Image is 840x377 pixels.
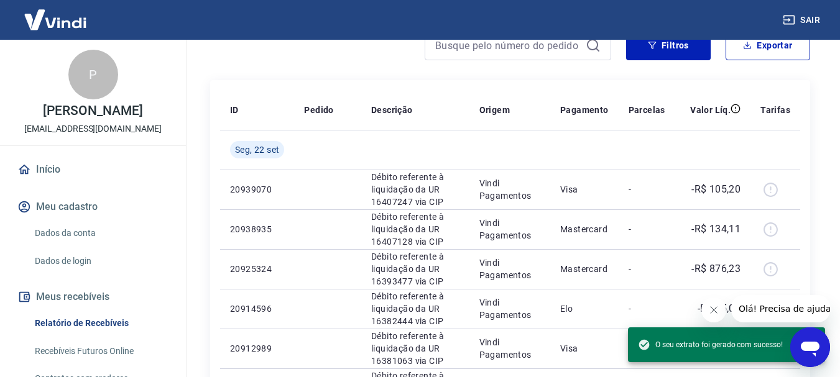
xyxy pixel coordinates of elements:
p: -R$ 876,23 [691,261,741,276]
p: - [629,263,665,275]
span: Seg, 22 set [235,143,279,156]
p: - [629,223,665,235]
a: Dados da conta [30,220,171,246]
iframe: Mensagem da empresa [731,295,830,322]
p: 20939070 [230,183,284,196]
a: Recebíveis Futuros Online [30,338,171,364]
button: Meu cadastro [15,193,171,220]
a: Início [15,156,171,183]
iframe: Botão para abrir a janela de mensagens [790,327,830,367]
button: Exportar [726,30,810,60]
p: Valor Líq. [690,104,731,116]
p: Débito referente à liquidação da UR 16393477 via CIP [371,250,459,288]
p: Vindi Pagamentos [479,296,541,321]
button: Sair [780,9,825,32]
p: Débito referente à liquidação da UR 16407128 via CIP [371,211,459,248]
p: [EMAIL_ADDRESS][DOMAIN_NAME] [24,122,162,135]
p: Mastercard [560,263,609,275]
p: - [629,183,665,196]
p: Vindi Pagamentos [479,336,541,361]
p: Vindi Pagamentos [479,217,541,242]
p: [PERSON_NAME] [43,104,142,117]
p: Débito referente à liquidação da UR 16382444 via CIP [371,290,459,327]
p: Pedido [304,104,333,116]
p: ID [230,104,239,116]
button: Filtros [626,30,711,60]
p: Pagamento [560,104,609,116]
p: 20912989 [230,342,284,355]
a: Dados de login [30,248,171,274]
p: Débito referente à liquidação da UR 16407247 via CIP [371,171,459,208]
p: Parcelas [629,104,665,116]
button: Meus recebíveis [15,283,171,311]
img: Vindi [15,1,96,39]
p: Origem [479,104,510,116]
div: P [68,50,118,99]
p: 20925324 [230,263,284,275]
p: 20914596 [230,302,284,315]
input: Busque pelo número do pedido [435,36,581,55]
p: 20938935 [230,223,284,235]
p: Elo [560,302,609,315]
span: Olá! Precisa de ajuda? [7,9,104,19]
p: - [629,302,665,315]
span: O seu extrato foi gerado com sucesso! [638,338,783,351]
p: Visa [560,342,609,355]
p: Descrição [371,104,413,116]
p: Tarifas [760,104,790,116]
a: Relatório de Recebíveis [30,311,171,336]
iframe: Fechar mensagem [701,298,726,322]
p: Visa [560,183,609,196]
p: Vindi Pagamentos [479,177,541,202]
p: -R$ 134,11 [691,222,741,237]
p: Vindi Pagamentos [479,257,541,281]
p: -R$ 95,00 [698,301,741,316]
p: Débito referente à liquidação da UR 16381063 via CIP [371,330,459,367]
p: Mastercard [560,223,609,235]
p: -R$ 105,20 [691,182,741,197]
